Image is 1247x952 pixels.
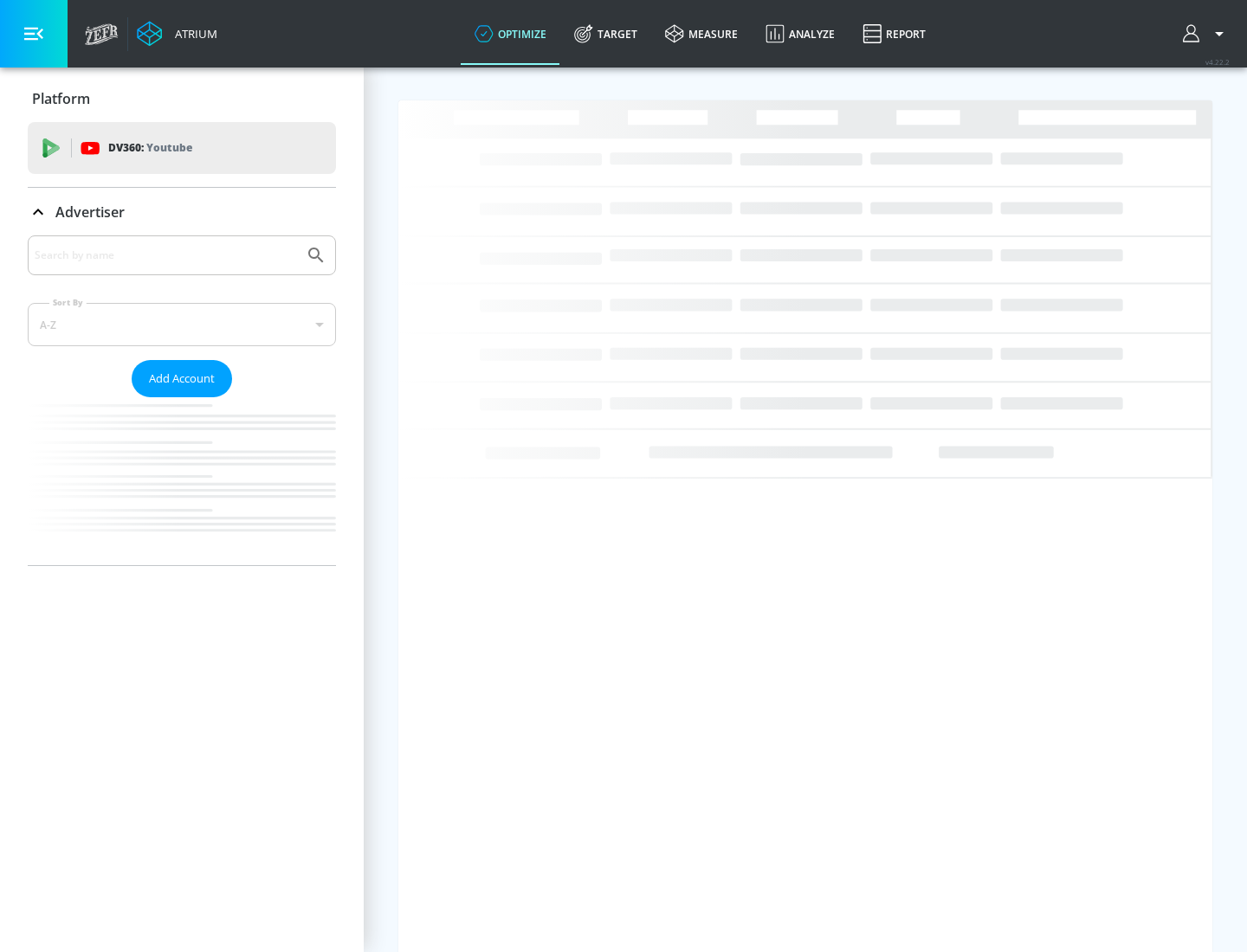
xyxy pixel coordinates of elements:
[560,3,651,65] a: Target
[55,203,125,222] p: Advertiser
[108,138,192,158] p: DV360:
[752,3,849,65] a: Analyze
[461,3,560,65] a: optimize
[28,74,336,123] div: Platform
[1205,57,1230,67] span: v 4.22.2
[137,21,217,47] a: Atrium
[146,138,192,157] p: Youtube
[132,360,232,397] button: Add Account
[849,3,940,65] a: Report
[28,188,336,236] div: Advertiser
[28,397,336,565] nav: list of Advertiser
[32,89,90,108] p: Platform
[49,297,87,308] label: Sort By
[35,244,297,267] input: Search by name
[28,122,336,174] div: DV360: Youtube
[28,235,336,565] div: Advertiser
[168,26,217,42] div: Atrium
[651,3,752,65] a: measure
[149,369,215,389] span: Add Account
[28,303,336,346] div: A-Z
